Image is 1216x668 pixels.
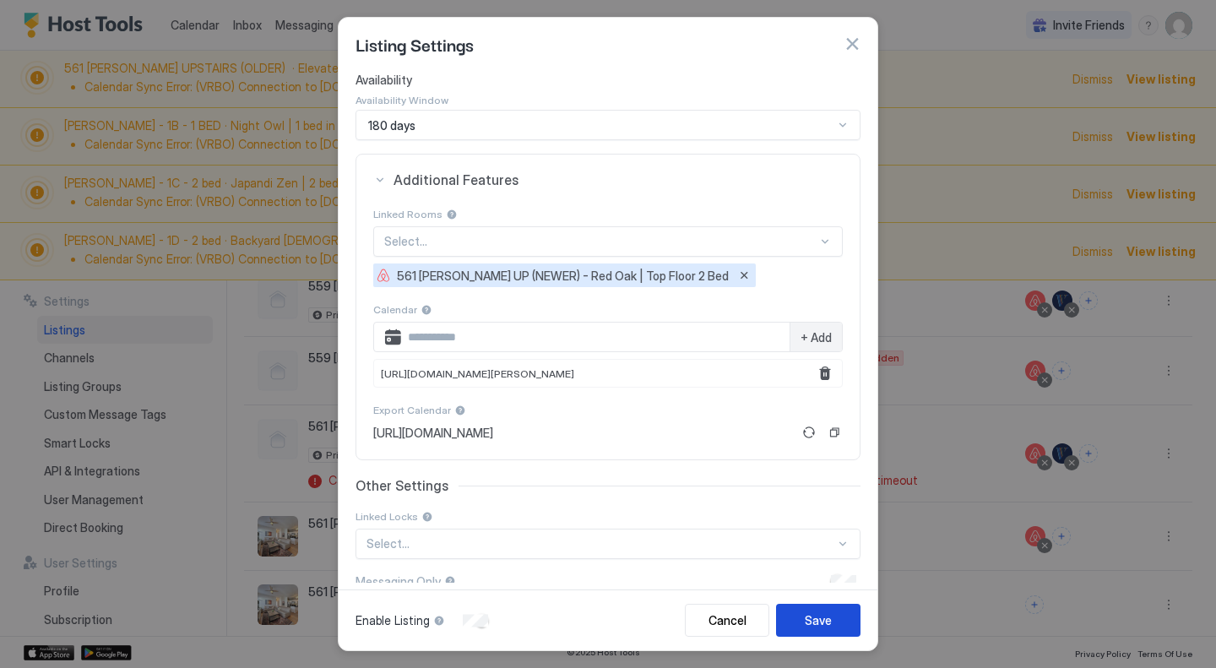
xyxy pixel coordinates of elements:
[373,303,417,316] span: Calendar
[685,604,769,637] button: Cancel
[708,611,746,629] div: Cancel
[368,118,415,133] span: 180 days
[381,367,574,380] span: [URL][DOMAIN_NAME][PERSON_NAME]
[826,424,843,441] button: Copy
[373,208,442,220] span: Linked Rooms
[356,477,448,494] span: Other Settings
[356,73,860,88] span: Availability
[356,155,860,205] button: Additional Features
[356,205,860,459] section: Additional Features
[805,611,832,629] div: Save
[736,267,752,284] button: Remove
[401,323,790,351] input: Input Field
[17,611,57,651] iframe: Intercom live chat
[356,510,418,523] span: Linked Locks
[356,94,448,106] span: Availability Window
[397,269,729,284] span: 561 [PERSON_NAME] UP (NEWER) - Red Oak | Top Floor 2 Bed
[373,404,451,416] span: Export Calendar
[799,422,819,443] button: Refresh
[373,426,493,441] span: [URL][DOMAIN_NAME]
[356,613,430,628] span: Enable Listing
[356,31,474,57] span: Listing Settings
[776,604,860,637] button: Save
[815,363,835,383] button: Remove
[356,574,441,589] span: Messaging Only
[394,171,843,188] span: Additional Features
[373,426,792,441] a: [URL][DOMAIN_NAME]
[801,330,832,345] span: + Add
